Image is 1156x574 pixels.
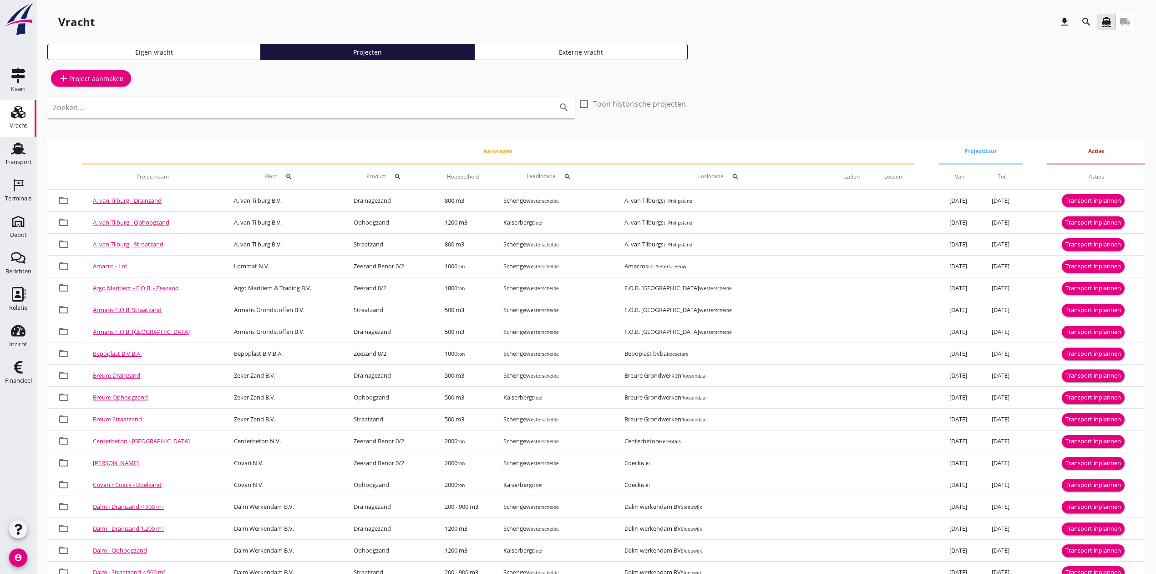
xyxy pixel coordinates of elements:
[1065,196,1121,205] div: Transport inplannen
[223,540,343,562] td: Dalm Werkendam B.V.
[93,393,148,401] a: Breure Ophoogzand
[938,138,1023,164] th: Projectduur
[223,256,343,277] td: Lommat N.V.
[343,299,434,321] td: Straatzand
[343,277,434,299] td: Zeezand 0/2
[457,263,465,270] small: ton
[93,546,147,554] a: Dalm - Ophoogzand
[82,138,914,164] th: Aanvragen
[593,99,688,108] label: Toon historische projecten.
[223,409,343,430] td: Zeker Zand B.V.
[5,268,31,274] div: Berichten
[981,452,1023,474] td: [DATE]
[526,241,559,248] small: Westerschelde
[613,277,832,299] td: F.O.B. [GEOGRAPHIC_DATA]
[1065,371,1121,380] div: Transport inplannen
[681,504,702,510] small: Sleeuwijk
[445,546,467,554] span: 1200 m3
[58,501,69,512] i: folder_open
[285,173,293,180] i: search
[1047,164,1145,190] th: Acties
[1065,459,1121,468] div: Transport inplannen
[434,164,493,190] th: Hoeveelheid
[58,545,69,556] i: folder_open
[564,173,571,180] i: search
[981,365,1023,387] td: [DATE]
[492,409,613,430] td: Schenge
[981,212,1023,234] td: [DATE]
[11,86,25,92] div: Kaart
[938,430,980,452] td: [DATE]
[93,284,179,292] a: Argo Maritiem - F.O.B. - Zeezand
[343,256,434,277] td: Zeezand Benor 0/2
[58,348,69,359] i: folder_open
[526,351,559,357] small: Westerschelde
[938,518,980,540] td: [DATE]
[265,47,470,57] div: Projecten
[343,474,434,496] td: Ophoogzand
[457,460,465,466] small: ton
[343,409,434,430] td: Straatzand
[981,277,1023,299] td: [DATE]
[681,548,702,554] small: Sleeuwijk
[343,540,434,562] td: Ophoogzand
[526,263,559,270] small: Westerschelde
[223,430,343,452] td: Centerbeton N.V.
[93,437,190,445] a: Centerbeton - [GEOGRAPHIC_DATA]
[1062,238,1125,251] button: Transport inplannen
[58,479,69,490] i: folder_open
[526,198,559,204] small: Westerschelde
[661,241,692,248] small: St. Philipsland
[981,474,1023,496] td: [DATE]
[526,460,559,466] small: Westerschelde
[532,220,543,226] small: Doel
[613,474,832,496] td: Coeck
[613,256,832,277] td: Amacro
[699,329,732,335] small: Westerschelde
[9,548,27,567] i: account_circle
[223,321,343,343] td: Armaris Grondstoffen B.V.
[938,277,980,299] td: [DATE]
[343,164,434,190] th: Product
[613,190,832,212] td: A. van Tilburg
[478,47,684,57] div: Externe vracht
[93,328,190,336] a: Armaris F.O.B. [GEOGRAPHIC_DATA]
[58,73,124,84] div: Project aanmaken
[223,518,343,540] td: Dalm Werkendam B.V.
[492,387,613,409] td: Kaiserberg
[343,518,434,540] td: Drainagezand
[981,430,1023,452] td: [DATE]
[10,123,27,128] div: Vracht
[1062,435,1125,448] button: Transport inplannen
[526,438,559,445] small: Westerschelde
[457,351,465,357] small: ton
[223,343,343,365] td: Bepoplast B.V.B.A.
[1062,282,1125,295] button: Transport inplannen
[58,195,69,206] i: folder_open
[1062,544,1125,557] button: Transport inplannen
[9,305,27,311] div: Relatie
[343,496,434,518] td: Drainagezand
[445,459,465,467] span: 2000
[223,365,343,387] td: Zeker Zand B.V.
[981,321,1023,343] td: [DATE]
[1065,349,1121,359] div: Transport inplannen
[681,373,707,379] small: Roosendaal
[1062,413,1125,426] button: Transport inplannen
[1062,479,1125,492] button: Transport inplannen
[343,430,434,452] td: Zeezand Benor 0/2
[445,218,467,226] span: 1200 m3
[1065,546,1121,555] div: Transport inplannen
[82,164,223,190] th: Projectnaam
[445,502,478,511] span: 200 - 900 m3
[261,44,474,60] a: Projecten
[445,262,465,270] span: 1000
[732,173,739,180] i: search
[343,234,434,256] td: Straatzand
[492,321,613,343] td: Schenge
[445,437,465,445] span: 2000
[58,261,69,272] i: folder_open
[445,481,465,489] span: 2000
[1062,304,1125,317] button: Transport inplannen
[492,190,613,212] td: Schenge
